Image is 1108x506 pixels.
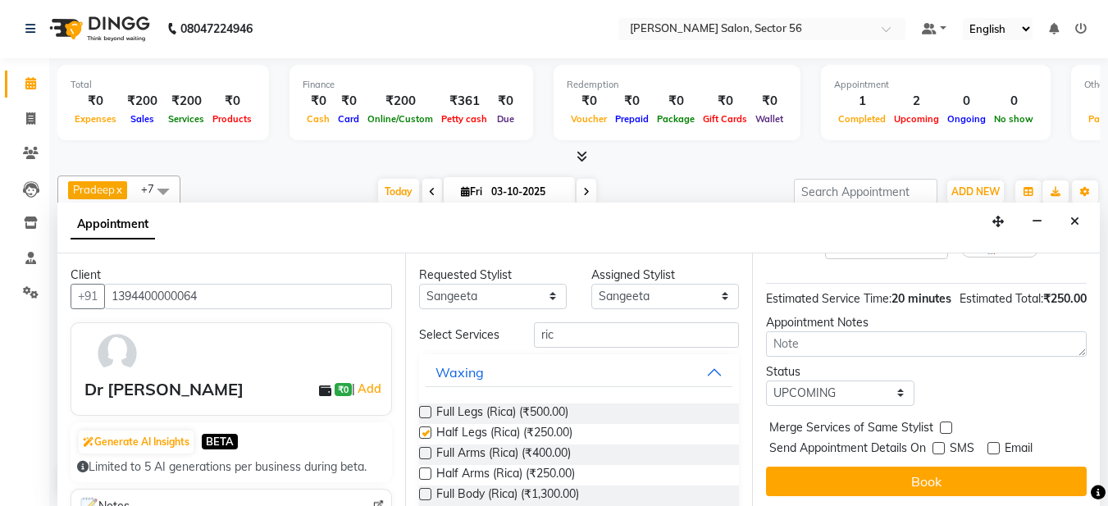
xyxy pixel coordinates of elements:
[115,183,122,196] a: x
[960,291,1043,306] span: Estimated Total:
[890,92,943,111] div: 2
[457,185,486,198] span: Fri
[751,113,787,125] span: Wallet
[126,113,158,125] span: Sales
[84,377,244,402] div: Dr [PERSON_NAME]
[699,92,751,111] div: ₹0
[42,6,154,52] img: logo
[950,440,974,460] span: SMS
[93,330,141,377] img: avatar
[164,92,208,111] div: ₹200
[121,92,164,111] div: ₹200
[437,113,491,125] span: Petty cash
[407,326,522,344] div: Select Services
[355,379,384,399] a: Add
[766,314,1087,331] div: Appointment Notes
[335,383,352,396] span: ₹0
[567,78,787,92] div: Redemption
[436,465,575,485] span: Half Arms (Rica) (₹250.00)
[202,434,238,449] span: BETA
[334,113,363,125] span: Card
[491,92,520,111] div: ₹0
[71,113,121,125] span: Expenses
[486,180,568,204] input: 2025-10-03
[79,431,194,454] button: Generate AI Insights
[436,424,572,444] span: Half Legs (Rica) (₹250.00)
[834,113,890,125] span: Completed
[751,92,787,111] div: ₹0
[352,379,384,399] span: |
[611,92,653,111] div: ₹0
[363,113,437,125] span: Online/Custom
[436,444,571,465] span: Full Arms (Rica) (₹400.00)
[653,92,699,111] div: ₹0
[766,363,914,381] div: Status
[990,92,1037,111] div: 0
[534,322,739,348] input: Search by service name
[303,113,334,125] span: Cash
[653,113,699,125] span: Package
[104,284,392,309] input: Search by Name/Mobile/Email/Code
[699,113,751,125] span: Gift Cards
[303,92,334,111] div: ₹0
[567,113,611,125] span: Voucher
[890,113,943,125] span: Upcoming
[180,6,253,52] b: 08047224946
[567,92,611,111] div: ₹0
[769,440,926,460] span: Send Appointment Details On
[363,92,437,111] div: ₹200
[71,267,392,284] div: Client
[834,78,1037,92] div: Appointment
[611,113,653,125] span: Prepaid
[1063,209,1087,235] button: Close
[77,458,385,476] div: Limited to 5 AI generations per business during beta.
[71,210,155,239] span: Appointment
[419,267,567,284] div: Requested Stylist
[591,267,739,284] div: Assigned Stylist
[943,92,990,111] div: 0
[436,403,568,424] span: Full Legs (Rica) (₹500.00)
[71,78,256,92] div: Total
[164,113,208,125] span: Services
[71,92,121,111] div: ₹0
[794,179,937,204] input: Search Appointment
[766,291,891,306] span: Estimated Service Time:
[71,284,105,309] button: +91
[951,185,1000,198] span: ADD NEW
[834,92,890,111] div: 1
[73,183,115,196] span: Pradeep
[303,78,520,92] div: Finance
[891,291,951,306] span: 20 minutes
[1005,440,1033,460] span: Email
[208,92,256,111] div: ₹0
[1043,291,1087,306] span: ₹250.00
[769,419,933,440] span: Merge Services of Same Stylist
[436,485,579,506] span: Full Body (Rica) (₹1,300.00)
[947,180,1004,203] button: ADD NEW
[437,92,491,111] div: ₹361
[990,113,1037,125] span: No show
[943,113,990,125] span: Ongoing
[334,92,363,111] div: ₹0
[208,113,256,125] span: Products
[141,182,166,195] span: +7
[426,358,733,387] button: Waxing
[435,362,484,382] div: Waxing
[378,179,419,204] span: Today
[493,113,518,125] span: Due
[766,467,1087,496] button: Book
